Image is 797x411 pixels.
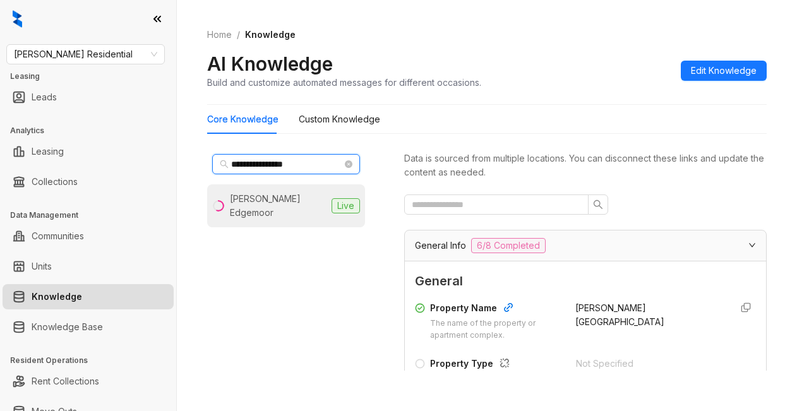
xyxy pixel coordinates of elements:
span: Knowledge [245,29,296,40]
li: Knowledge [3,284,174,309]
span: search [593,200,603,210]
a: Knowledge [32,284,82,309]
span: close-circle [345,160,352,168]
a: Rent Collections [32,369,99,394]
span: Griffis Residential [14,45,157,64]
h2: AI Knowledge [207,52,333,76]
img: logo [13,10,22,28]
span: expanded [748,241,756,249]
span: General [415,271,756,291]
span: [PERSON_NAME] [GEOGRAPHIC_DATA] [575,302,664,327]
a: Home [205,28,234,42]
div: General Info6/8 Completed [405,230,766,261]
a: Communities [32,223,84,249]
span: General Info [415,239,466,253]
div: Property Name [430,301,560,318]
button: Edit Knowledge [681,61,767,81]
a: Collections [32,169,78,194]
li: Leasing [3,139,174,164]
h3: Resident Operations [10,355,176,366]
li: Collections [3,169,174,194]
a: Leads [32,85,57,110]
span: Live [332,198,360,213]
h3: Data Management [10,210,176,221]
h3: Leasing [10,71,176,82]
h3: Analytics [10,125,176,136]
div: The name of the property or apartment complex. [430,318,560,342]
div: Data is sourced from multiple locations. You can disconnect these links and update the content as... [404,152,767,179]
span: 6/8 Completed [471,238,546,253]
li: Rent Collections [3,369,174,394]
div: [PERSON_NAME] Edgemoor [230,192,327,220]
li: / [237,28,240,42]
li: Units [3,254,174,279]
div: Build and customize automated messages for different occasions. [207,76,481,89]
li: Communities [3,223,174,249]
li: Knowledge Base [3,314,174,340]
div: Not Specified [576,357,722,371]
span: Edit Knowledge [691,64,757,78]
li: Leads [3,85,174,110]
span: search [220,160,229,169]
div: Property Type [430,357,561,373]
a: Units [32,254,52,279]
a: Leasing [32,139,64,164]
div: Custom Knowledge [299,112,380,126]
a: Knowledge Base [32,314,103,340]
div: Core Knowledge [207,112,279,126]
